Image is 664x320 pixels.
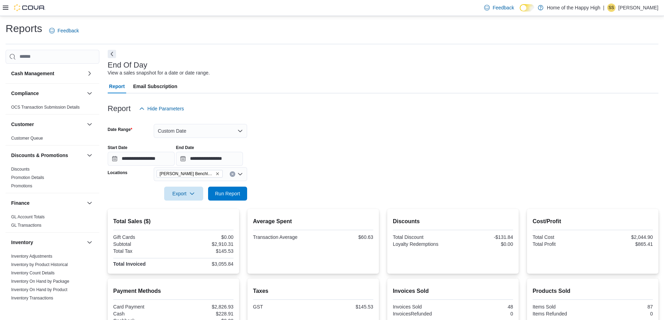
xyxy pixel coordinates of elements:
div: $2,044.90 [594,234,653,240]
a: Feedback [481,1,517,15]
div: Transaction Average [253,234,312,240]
h3: End Of Day [108,61,147,69]
div: Items Sold [533,304,592,310]
div: -$131.84 [454,234,513,240]
div: View a sales snapshot for a date or date range. [108,69,210,77]
button: Run Report [208,187,247,201]
div: Compliance [6,103,99,114]
h3: Cash Management [11,70,54,77]
div: Invoices Sold [393,304,452,310]
div: Total Cost [533,234,592,240]
span: Inventory by Product Historical [11,262,68,267]
button: Discounts & Promotions [11,152,84,159]
div: Cash [113,311,172,317]
div: 0 [594,311,653,317]
div: $3,055.84 [175,261,234,267]
button: Finance [11,200,84,206]
span: Run Report [215,190,240,197]
h2: Discounts [393,217,513,226]
div: $0.00 [175,234,234,240]
div: 0 [454,311,513,317]
span: Customer Queue [11,135,43,141]
a: Inventory Transactions [11,296,53,301]
h2: Payment Methods [113,287,234,295]
h1: Reports [6,22,42,36]
strong: Total Invoiced [113,261,146,267]
label: Date Range [108,127,132,132]
p: Home of the Happy High [547,3,600,12]
div: 48 [454,304,513,310]
span: Report [109,79,125,93]
a: Inventory Count Details [11,271,55,275]
a: GL Transactions [11,223,41,228]
h2: Total Sales ($) [113,217,234,226]
button: Cash Management [11,70,84,77]
p: | [603,3,604,12]
button: Cash Management [85,69,94,78]
label: Locations [108,170,128,175]
div: $145.53 [314,304,373,310]
a: Promotions [11,184,32,188]
button: Remove Hinton - Hinton Benchlands - Fire & Flower from selection in this group [215,172,220,176]
p: [PERSON_NAME] [618,3,658,12]
span: Inventory Count Details [11,270,55,276]
button: Hide Parameters [136,102,187,116]
div: Total Profit [533,241,592,247]
input: Press the down key to open a popover containing a calendar. [108,152,175,166]
div: Total Tax [113,248,172,254]
span: Dark Mode [520,11,520,12]
a: Promotion Details [11,175,44,180]
input: Dark Mode [520,4,534,11]
button: Open list of options [237,171,243,177]
a: GL Account Totals [11,214,45,219]
h3: Finance [11,200,30,206]
img: Cova [14,4,45,11]
span: GL Account Totals [11,214,45,220]
button: Customer [85,120,94,128]
div: Total Discount [393,234,452,240]
span: Inventory On Hand by Product [11,287,67,292]
span: Email Subscription [133,79,177,93]
div: $865.41 [594,241,653,247]
a: Discounts [11,167,30,172]
div: Card Payment [113,304,172,310]
div: $0.00 [454,241,513,247]
div: Gift Cards [113,234,172,240]
button: Inventory [11,239,84,246]
div: $60.63 [314,234,373,240]
div: Finance [6,213,99,232]
h2: Taxes [253,287,373,295]
span: Feedback [58,27,79,34]
label: End Date [176,145,194,150]
div: Loyalty Redemptions [393,241,452,247]
button: Customer [11,121,84,128]
div: Customer [6,134,99,145]
a: OCS Transaction Submission Details [11,105,80,110]
span: Promotions [11,183,32,189]
button: Compliance [11,90,84,97]
a: Inventory On Hand by Package [11,279,69,284]
span: SS [609,3,614,12]
div: $2,826.93 [175,304,234,310]
h3: Customer [11,121,34,128]
div: GST [253,304,312,310]
div: $228.91 [175,311,234,317]
input: Press the down key to open a popover containing a calendar. [176,152,243,166]
span: Feedback [493,4,514,11]
button: Compliance [85,89,94,97]
a: Inventory Adjustments [11,254,52,259]
div: Subtotal [113,241,172,247]
div: 87 [594,304,653,310]
h2: Products Sold [533,287,653,295]
a: Feedback [46,24,82,38]
div: Discounts & Promotions [6,165,99,193]
button: Next [108,50,116,58]
button: Export [164,187,203,201]
span: Hinton - Hinton Benchlands - Fire & Flower [157,170,223,178]
span: Export [168,187,199,201]
button: Custom Date [154,124,247,138]
label: Start Date [108,145,128,150]
button: Clear input [230,171,235,177]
